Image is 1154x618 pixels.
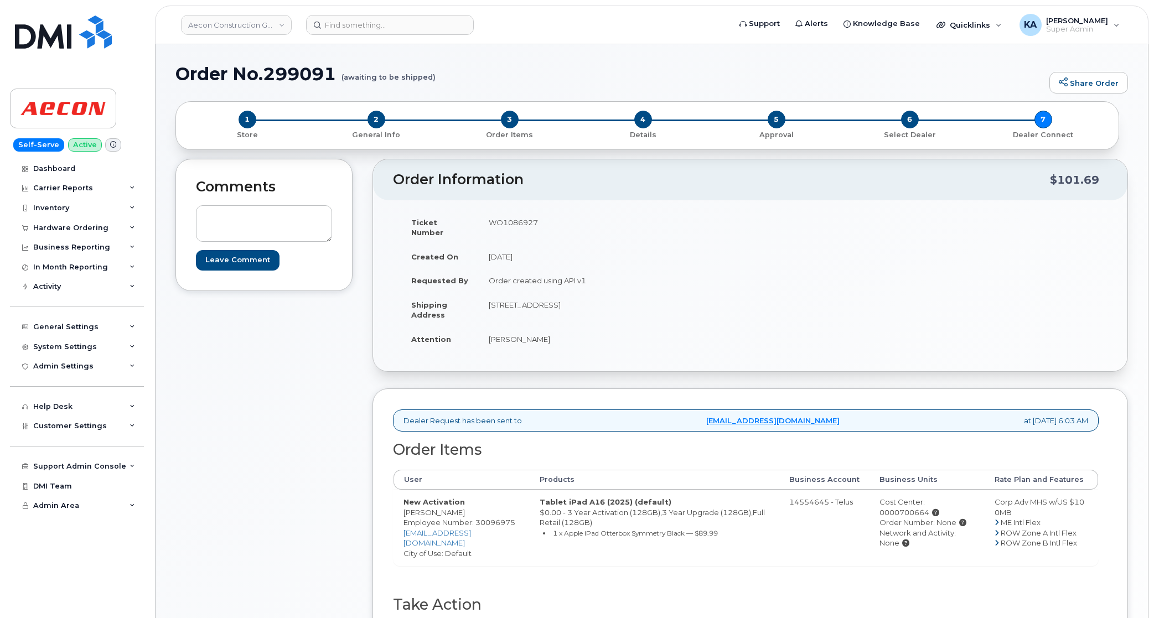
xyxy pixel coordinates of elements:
th: User [394,470,530,490]
h2: Order Items [393,442,1099,458]
a: 3 Order Items [443,128,576,140]
strong: Requested By [411,276,468,285]
div: Cost Center: 0000700664 [879,497,975,517]
span: ROW Zone B Intl Flex [1001,538,1077,547]
td: [STREET_ADDRESS] [479,293,742,327]
th: Rate Plan and Features [985,470,1098,490]
strong: Created On [411,252,458,261]
p: Details [581,130,705,140]
th: Business Units [870,470,985,490]
h2: Order Information [393,172,1050,188]
td: [DATE] [479,245,742,269]
td: WO1086927 [479,210,742,245]
td: 14554645 - Telus [779,490,870,565]
td: Order created using API v1 [479,268,742,293]
strong: Shipping Address [411,300,447,320]
th: Products [530,470,779,490]
a: 2 General Info [309,128,443,140]
h2: Comments [196,179,332,195]
span: Employee Number: 30096975 [403,518,515,527]
strong: New Activation [403,497,465,506]
span: 4 [634,111,652,128]
td: [PERSON_NAME] City of Use: Default [394,490,530,565]
div: Network and Activity: None [879,528,975,548]
a: 6 Select Dealer [843,128,976,140]
input: Leave Comment [196,250,280,271]
small: (awaiting to be shipped) [341,64,436,81]
p: Select Dealer [847,130,972,140]
span: ROW Zone A Intl Flex [1001,528,1077,537]
h2: Take Action [393,596,1099,613]
div: Order Number: None [879,517,975,528]
strong: Ticket Number [411,218,443,237]
a: [EMAIL_ADDRESS][DOMAIN_NAME] [706,416,840,426]
p: General Info [314,130,438,140]
p: Approval [714,130,839,140]
a: [EMAIL_ADDRESS][DOMAIN_NAME] [403,528,471,548]
a: Share Order [1049,72,1128,94]
p: Store [189,130,305,140]
td: $0.00 - 3 Year Activation (128GB),3 Year Upgrade (128GB),Full Retail (128GB) [530,490,779,565]
p: Order Items [447,130,572,140]
small: 1 x Apple iPad Otterbox Symmetry Black — $89.99 [553,529,718,537]
a: 1 Store [185,128,309,140]
span: 1 [239,111,256,128]
span: 3 [501,111,519,128]
span: ME Intl Flex [1001,518,1041,527]
a: 5 Approval [710,128,843,140]
td: [PERSON_NAME] [479,327,742,351]
strong: Tablet iPad A16 (2025) (default) [540,497,671,506]
span: 2 [368,111,385,128]
span: 5 [768,111,785,128]
strong: Attention [411,335,451,344]
a: 4 Details [576,128,710,140]
td: Corp Adv MHS w/US $10 0MB [985,490,1098,565]
span: 6 [901,111,919,128]
div: $101.69 [1050,169,1099,190]
th: Business Account [779,470,870,490]
div: Dealer Request has been sent to at [DATE] 6:03 AM [393,409,1099,432]
h1: Order No.299091 [175,64,1044,84]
